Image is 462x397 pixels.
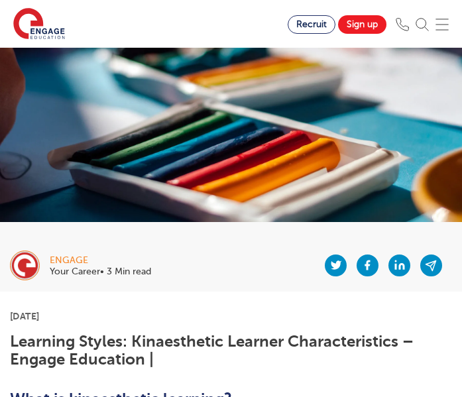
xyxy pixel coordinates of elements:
a: Recruit [288,15,335,34]
div: engage [50,256,151,265]
img: Mobile Menu [435,18,449,31]
h1: Learning Styles: Kinaesthetic Learner Characteristics – Engage Education | [10,333,452,368]
img: Engage Education [13,8,65,41]
a: Sign up [338,15,386,34]
img: Search [416,18,429,31]
span: Recruit [296,19,327,29]
img: Phone [396,18,409,31]
p: [DATE] [10,312,452,321]
p: Your Career• 3 Min read [50,267,151,276]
